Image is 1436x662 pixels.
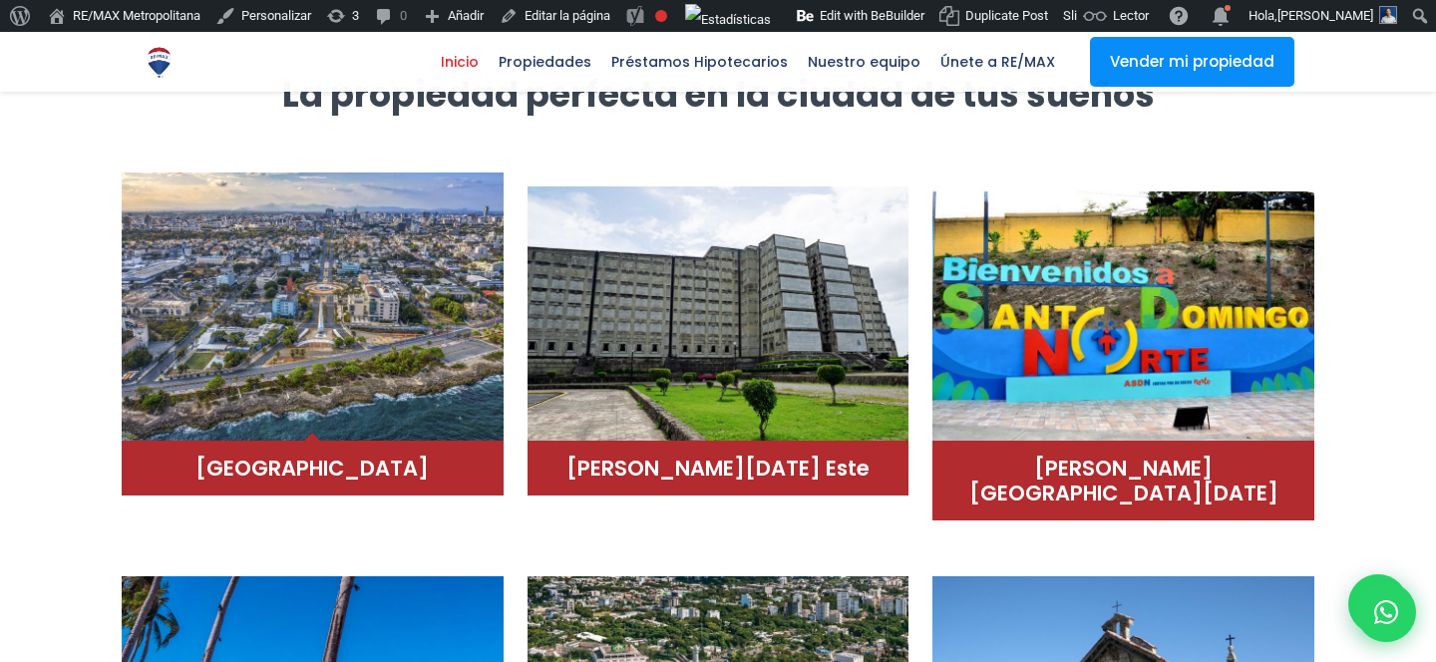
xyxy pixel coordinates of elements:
span: Inicio [431,47,489,77]
h4: [GEOGRAPHIC_DATA] [142,456,484,481]
a: Únete a RE/MAX [930,32,1065,92]
a: Propiedades [489,32,601,92]
strong: La propiedad perfecta en la ciudad de tus sueños [282,70,1155,119]
h4: [PERSON_NAME][GEOGRAPHIC_DATA][DATE] [952,456,1294,505]
img: Visitas de 48 horas. Haz clic para ver más estadísticas del sitio. [685,4,771,36]
span: Nuestro equipo [798,47,930,77]
span: Préstamos Hipotecarios [601,47,798,77]
span: Únete a RE/MAX [930,47,1065,77]
a: RE/MAX Metropolitana [142,32,177,92]
h4: [PERSON_NAME][DATE] Este [547,456,890,481]
span: [PERSON_NAME] [1277,8,1373,23]
a: Vender mi propiedad [1090,37,1294,87]
img: Distrito Nacional (3) [528,186,909,456]
img: Distrito Nacional (2) [122,172,504,442]
span: Propiedades [489,47,601,77]
div: Frase clave objetivo no establecida [655,10,667,22]
img: Santo Domingo Norte [932,186,1314,456]
span: Slider Revolution [1063,8,1157,23]
a: Distrito Nacional (2)[GEOGRAPHIC_DATA] [122,171,504,496]
a: Santo Domingo Norte[PERSON_NAME][GEOGRAPHIC_DATA][DATE] [932,171,1314,520]
a: Préstamos Hipotecarios [601,32,798,92]
a: Nuestro equipo [798,32,930,92]
img: Logo de REMAX [142,45,177,80]
a: Inicio [431,32,489,92]
a: Distrito Nacional (3)[PERSON_NAME][DATE] Este [528,171,909,496]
